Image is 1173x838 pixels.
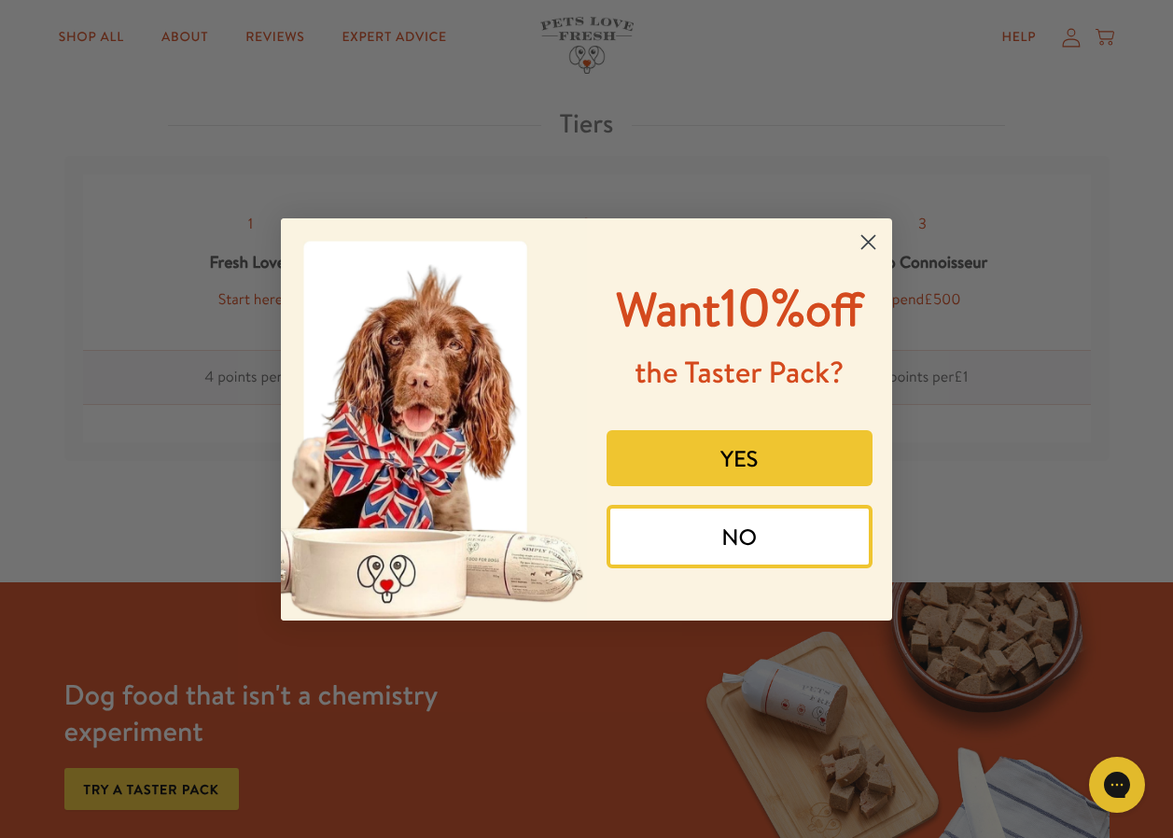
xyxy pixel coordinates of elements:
span: Want [616,277,720,342]
button: Close dialog [852,226,885,258]
span: the Taster Pack? [635,352,844,393]
img: 8afefe80-1ef6-417a-b86b-9520c2248d41.jpeg [281,218,587,621]
iframe: Gorgias live chat messenger [1080,750,1154,819]
span: 10% [616,271,863,342]
button: YES [607,430,873,486]
span: off [805,277,863,342]
button: NO [607,505,873,568]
